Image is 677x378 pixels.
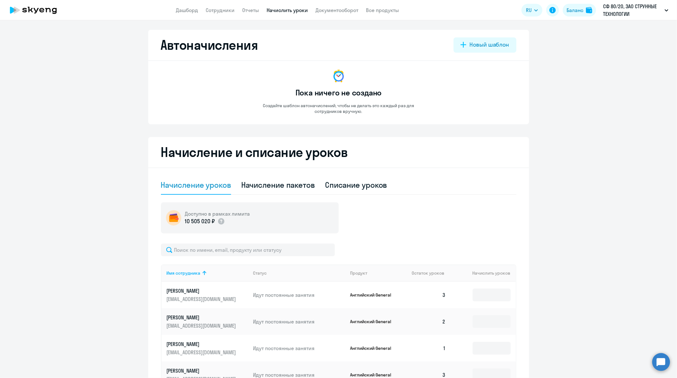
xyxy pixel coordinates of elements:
input: Поиск по имени, email, продукту или статусу [161,244,335,256]
a: [PERSON_NAME][EMAIL_ADDRESS][DOMAIN_NAME] [167,341,248,356]
a: Сотрудники [206,7,235,13]
td: 2 [407,308,451,335]
a: Документооборот [316,7,359,13]
div: Статус [253,270,267,276]
h2: Автоначисления [161,37,258,53]
button: СФ 80/20, ЗАО СТРУННЫЕ ТЕХНОЛОГИИ [600,3,672,18]
div: Продукт [350,270,407,276]
a: [PERSON_NAME][EMAIL_ADDRESS][DOMAIN_NAME] [167,287,248,303]
div: Списание уроков [325,180,387,190]
div: Статус [253,270,345,276]
button: RU [521,4,542,16]
span: RU [526,6,532,14]
a: Дашборд [176,7,198,13]
a: [PERSON_NAME][EMAIL_ADDRESS][DOMAIN_NAME] [167,314,248,329]
th: Начислить уроков [451,264,515,282]
span: Остаток уроков [412,270,444,276]
img: wallet-circle.png [166,210,181,225]
div: Остаток уроков [412,270,451,276]
h3: Пока ничего не создано [295,88,382,98]
button: Балансbalance [563,4,596,16]
div: Имя сотрудника [167,270,201,276]
td: 3 [407,282,451,308]
p: [PERSON_NAME] [167,287,238,294]
button: Новый шаблон [454,37,516,53]
p: Идут постоянные занятия [253,318,345,325]
h2: Начисление и списание уроков [161,145,516,160]
div: Начисление уроков [161,180,231,190]
p: Английский General [350,292,398,298]
p: Идут постоянные занятия [253,345,345,352]
div: Баланс [567,6,583,14]
h5: Доступно в рамках лимита [185,210,250,217]
a: Начислить уроки [267,7,308,13]
div: Имя сотрудника [167,270,248,276]
p: [PERSON_NAME] [167,367,238,374]
p: Английский General [350,345,398,351]
p: [PERSON_NAME] [167,314,238,321]
p: Английский General [350,319,398,324]
p: Создайте шаблон автоначислений, чтобы не делать это каждый раз для сотрудников вручную. [250,103,428,114]
p: Идут постоянные занятия [253,291,345,298]
div: Новый шаблон [469,41,509,49]
img: balance [586,7,592,13]
a: Отчеты [242,7,259,13]
p: [PERSON_NAME] [167,341,238,348]
a: Все продукты [366,7,399,13]
p: [EMAIL_ADDRESS][DOMAIN_NAME] [167,296,238,303]
p: [EMAIL_ADDRESS][DOMAIN_NAME] [167,349,238,356]
p: 10 505 020 ₽ [185,217,215,225]
img: no-data [331,68,346,84]
div: Начисление пакетов [241,180,315,190]
p: Английский General [350,372,398,378]
div: Продукт [350,270,367,276]
p: СФ 80/20, ЗАО СТРУННЫЕ ТЕХНОЛОГИИ [603,3,662,18]
p: [EMAIL_ADDRESS][DOMAIN_NAME] [167,322,238,329]
td: 1 [407,335,451,362]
